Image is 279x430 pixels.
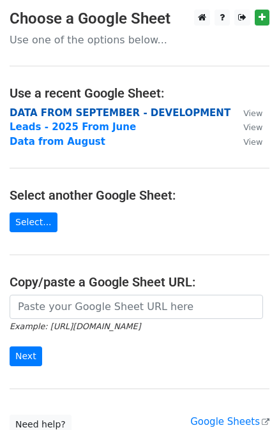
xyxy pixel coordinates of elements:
small: Example: [URL][DOMAIN_NAME] [10,322,140,331]
a: View [230,121,262,133]
input: Paste your Google Sheet URL here [10,295,263,319]
iframe: Chat Widget [215,369,279,430]
a: Google Sheets [190,416,269,427]
a: Data from August [10,136,105,147]
p: Use one of the options below... [10,33,269,47]
h3: Choose a Google Sheet [10,10,269,28]
a: Select... [10,212,57,232]
input: Next [10,346,42,366]
a: View [230,136,262,147]
small: View [243,108,262,118]
a: DATA FROM SEPTEMBER - DEVELOPMENT [10,107,230,119]
h4: Select another Google Sheet: [10,188,269,203]
a: View [230,107,262,119]
small: View [243,137,262,147]
small: View [243,122,262,132]
h4: Use a recent Google Sheet: [10,85,269,101]
h4: Copy/paste a Google Sheet URL: [10,274,269,290]
a: Leads - 2025 From June [10,121,136,133]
